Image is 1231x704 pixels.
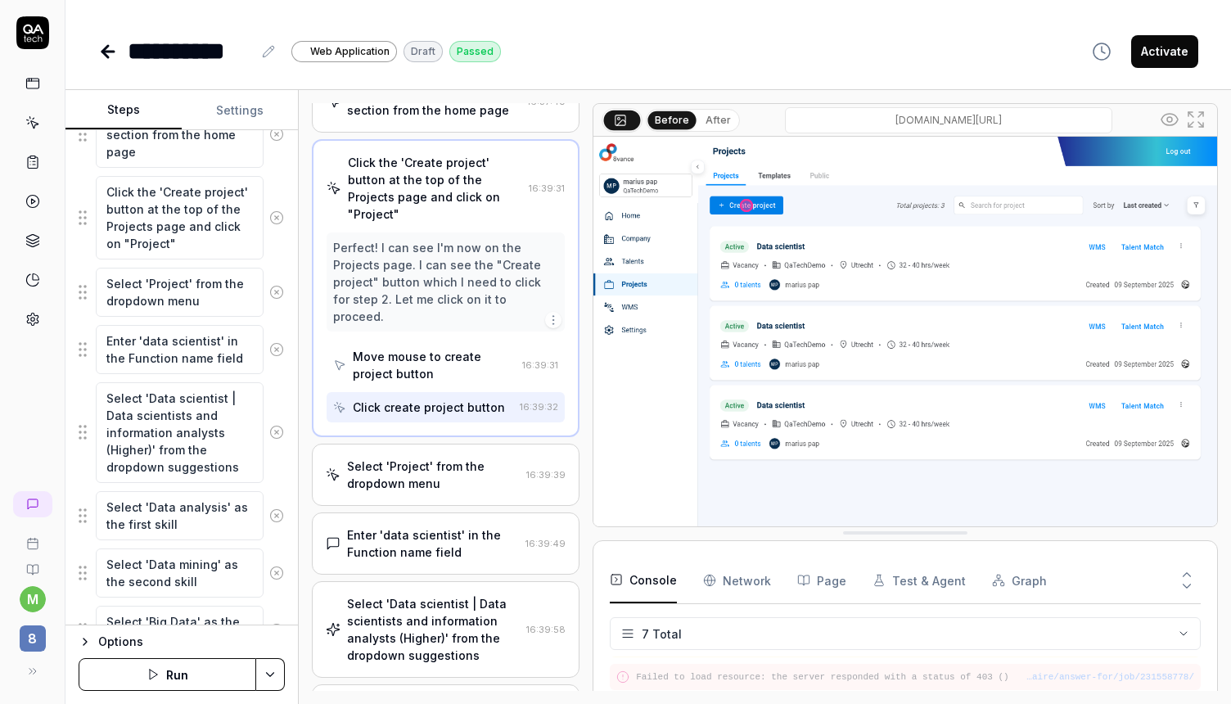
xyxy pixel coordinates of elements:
[79,324,285,375] div: Suggestions
[699,111,737,129] button: After
[291,40,397,62] a: Web Application
[353,399,505,416] div: Click create project button
[449,41,501,62] div: Passed
[264,557,291,589] button: Remove step
[703,557,771,603] button: Network
[522,359,558,371] time: 16:39:31
[636,670,1194,684] pre: Failed to load resource: the server responded with a status of 403 ()
[526,469,566,481] time: 16:39:39
[797,557,846,603] button: Page
[347,595,520,664] div: Select 'Data scientist | Data scientists and information analysts (Higher)' from the dropdown sug...
[347,458,520,492] div: Select 'Project' from the dropdown menu
[347,526,519,561] div: Enter 'data scientist' in the Function name field
[333,239,558,325] div: Perfect! I can see I'm now on the Projects page. I can see the "Create project" button which I ne...
[648,111,697,129] button: Before
[264,499,291,532] button: Remove step
[520,401,558,413] time: 16:39:32
[327,341,565,389] button: Move mouse to create project button16:39:31
[264,333,291,366] button: Remove step
[1082,35,1121,68] button: View version history
[20,586,46,612] button: m
[98,632,285,652] div: Options
[79,175,285,260] div: Suggestions
[79,490,285,541] div: Suggestions
[7,524,58,550] a: Book a call with us
[525,538,566,549] time: 16:39:49
[529,183,565,194] time: 16:39:31
[7,550,58,576] a: Documentation
[79,658,256,691] button: Run
[79,548,285,598] div: Suggestions
[7,612,58,655] button: 8
[79,605,285,656] div: Suggestions
[65,91,182,130] button: Steps
[1026,670,1194,684] button: …aire/answer-for/job/231558778/
[404,41,443,62] div: Draft
[79,632,285,652] button: Options
[20,625,46,652] span: 8
[873,557,966,603] button: Test & Agent
[327,392,565,422] button: Click create project button16:39:32
[353,348,516,382] div: Move mouse to create project button
[1157,106,1183,133] button: Show all interative elements
[79,101,285,169] div: Suggestions
[264,416,291,449] button: Remove step
[992,557,1047,603] button: Graph
[182,91,298,130] button: Settings
[593,137,1217,526] img: Screenshot
[526,624,566,635] time: 16:39:58
[79,381,285,484] div: Suggestions
[310,44,390,59] span: Web Application
[264,201,291,234] button: Remove step
[79,267,285,318] div: Suggestions
[348,154,522,223] div: Click the 'Create project' button at the top of the Projects page and click on "Project"
[1183,106,1209,133] button: Open in full screen
[1131,35,1198,68] button: Activate
[264,614,291,647] button: Remove step
[527,96,566,107] time: 16:37:49
[264,276,291,309] button: Remove step
[13,491,52,517] a: New conversation
[610,557,677,603] button: Console
[264,118,291,151] button: Remove step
